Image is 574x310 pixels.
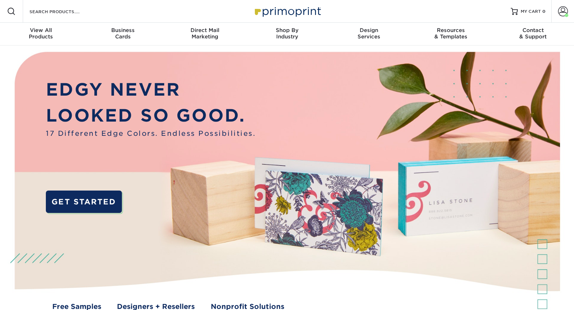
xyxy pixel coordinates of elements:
[542,9,546,14] span: 0
[410,27,492,33] span: Resources
[246,27,328,40] div: Industry
[410,27,492,40] div: & Templates
[492,27,574,40] div: & Support
[164,27,246,33] span: Direct Mail
[82,23,164,46] a: BusinessCards
[82,27,164,40] div: Cards
[410,23,492,46] a: Resources& Templates
[246,27,328,33] span: Shop By
[521,9,541,15] span: MY CART
[252,4,323,19] img: Primoprint
[492,23,574,46] a: Contact& Support
[492,27,574,33] span: Contact
[328,23,410,46] a: DesignServices
[46,77,256,103] p: EDGY NEVER
[29,7,98,16] input: SEARCH PRODUCTS.....
[46,103,256,129] p: LOOKED SO GOOD.
[46,128,256,139] span: 17 Different Edge Colors. Endless Possibilities.
[246,23,328,46] a: Shop ByIndustry
[328,27,410,33] span: Design
[82,27,164,33] span: Business
[328,27,410,40] div: Services
[164,27,246,40] div: Marketing
[46,191,122,213] a: GET STARTED
[164,23,246,46] a: Direct MailMarketing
